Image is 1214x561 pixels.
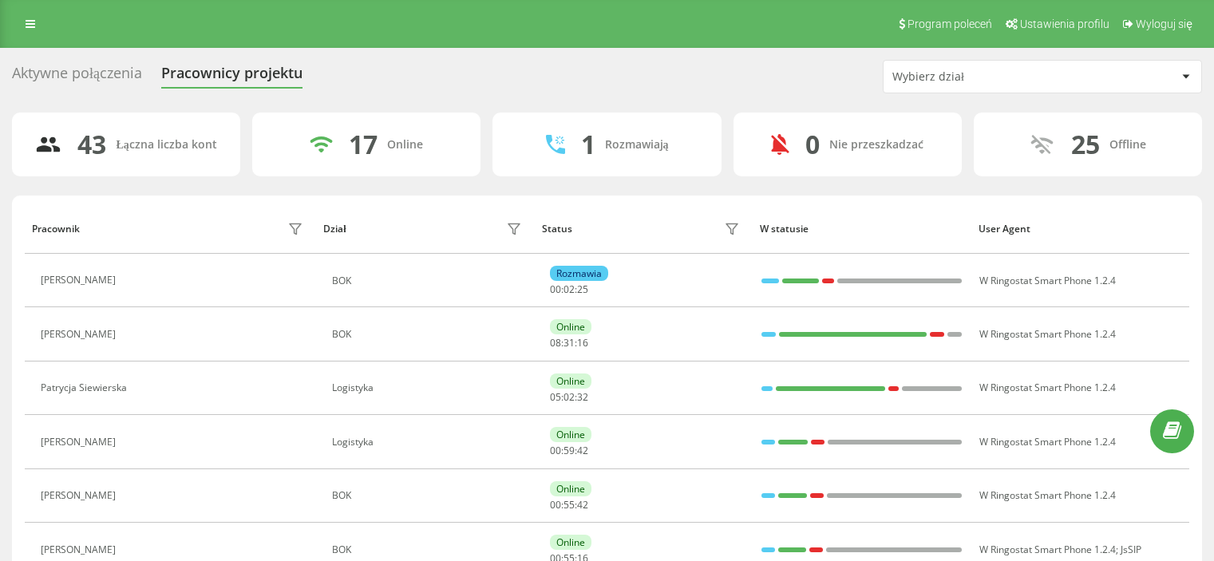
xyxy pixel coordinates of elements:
div: [PERSON_NAME] [41,329,120,340]
div: : : [550,445,588,456]
div: User Agent [979,223,1182,235]
div: Online [550,481,591,496]
div: BOK [332,329,526,340]
span: Program poleceń [908,18,992,30]
div: Nie przeszkadzać [829,138,923,152]
div: Offline [1109,138,1146,152]
span: 42 [577,444,588,457]
div: BOK [332,275,526,286]
span: W Ringostat Smart Phone 1.2.4 [979,327,1116,341]
span: 02 [564,390,575,404]
div: BOK [332,490,526,501]
div: Status [542,223,572,235]
span: 05 [550,390,561,404]
div: Online [550,427,591,442]
span: 59 [564,444,575,457]
div: Online [387,138,423,152]
span: 16 [577,336,588,350]
span: W Ringostat Smart Phone 1.2.4 [979,381,1116,394]
span: Ustawienia profilu [1020,18,1109,30]
span: 55 [564,498,575,512]
span: 08 [550,336,561,350]
span: Wyloguj się [1136,18,1192,30]
span: 42 [577,498,588,512]
div: Aktywne połączenia [12,65,142,89]
div: [PERSON_NAME] [41,437,120,448]
div: Dział [323,223,346,235]
span: 02 [564,282,575,296]
div: 25 [1071,129,1100,160]
div: Online [550,535,591,550]
div: : : [550,284,588,295]
span: 31 [564,336,575,350]
div: : : [550,338,588,349]
div: Pracownik [32,223,80,235]
span: 00 [550,444,561,457]
div: [PERSON_NAME] [41,544,120,555]
div: Patrycja Siewierska [41,382,131,393]
div: BOK [332,544,526,555]
span: W Ringostat Smart Phone 1.2.4 [979,543,1116,556]
div: Rozmawia [550,266,608,281]
div: Logistyka [332,382,526,393]
div: : : [550,500,588,511]
span: W Ringostat Smart Phone 1.2.4 [979,274,1116,287]
div: Online [550,319,591,334]
div: Wybierz dział [892,70,1083,84]
div: Logistyka [332,437,526,448]
span: 25 [577,282,588,296]
div: 0 [805,129,820,160]
div: 1 [581,129,595,160]
div: Pracownicy projektu [161,65,303,89]
div: [PERSON_NAME] [41,490,120,501]
div: 43 [77,129,106,160]
div: [PERSON_NAME] [41,275,120,286]
span: W Ringostat Smart Phone 1.2.4 [979,435,1116,448]
span: 00 [550,282,561,296]
span: 00 [550,498,561,512]
div: Online [550,373,591,389]
div: 17 [349,129,378,160]
div: Łączna liczba kont [116,138,216,152]
div: Rozmawiają [605,138,669,152]
span: JsSIP [1121,543,1141,556]
span: 32 [577,390,588,404]
div: W statusie [760,223,963,235]
div: : : [550,392,588,403]
span: W Ringostat Smart Phone 1.2.4 [979,488,1116,502]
